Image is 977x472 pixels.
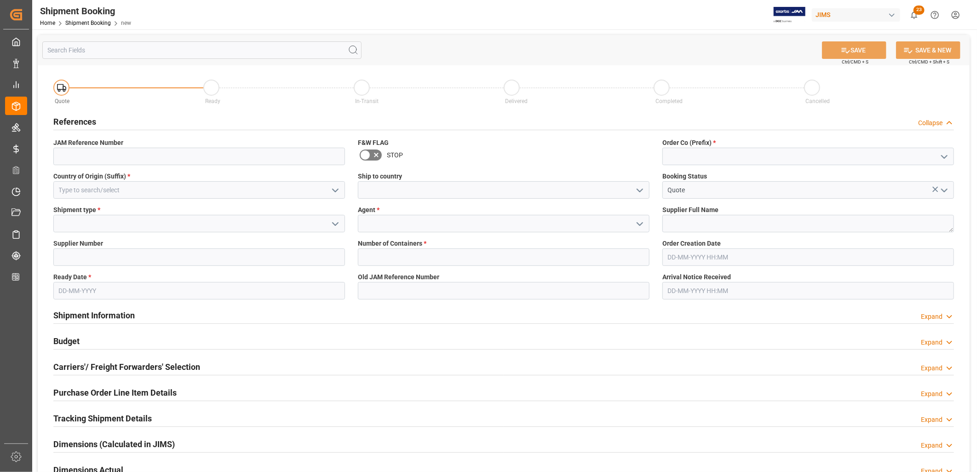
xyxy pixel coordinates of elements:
[53,138,123,148] span: JAM Reference Number
[662,282,954,299] input: DD-MM-YYYY HH:MM
[662,239,721,248] span: Order Creation Date
[53,438,175,450] h2: Dimensions (Calculated in JIMS)
[55,98,70,104] span: Quote
[812,8,900,22] div: JIMS
[53,282,345,299] input: DD-MM-YYYY
[65,20,111,26] a: Shipment Booking
[662,138,716,148] span: Order Co (Prefix)
[937,150,951,164] button: open menu
[358,205,379,215] span: Agent
[632,217,646,231] button: open menu
[53,172,130,181] span: Country of Origin (Suffix)
[662,272,731,282] span: Arrival Notice Received
[921,312,943,322] div: Expand
[655,98,683,104] span: Completed
[53,181,345,199] input: Type to search/select
[805,98,830,104] span: Cancelled
[40,20,55,26] a: Home
[53,115,96,128] h2: References
[921,338,943,347] div: Expand
[822,41,886,59] button: SAVE
[53,205,100,215] span: Shipment type
[40,4,131,18] div: Shipment Booking
[42,41,362,59] input: Search Fields
[774,7,805,23] img: Exertis%20JAM%20-%20Email%20Logo.jpg_1722504956.jpg
[918,118,943,128] div: Collapse
[921,363,943,373] div: Expand
[328,183,342,197] button: open menu
[812,6,904,23] button: JIMS
[358,172,402,181] span: Ship to country
[909,58,949,65] span: Ctrl/CMD + Shift + S
[662,205,718,215] span: Supplier Full Name
[662,248,954,266] input: DD-MM-YYYY HH:MM
[937,183,951,197] button: open menu
[53,309,135,322] h2: Shipment Information
[358,239,426,248] span: Number of Containers
[53,386,177,399] h2: Purchase Order Line Item Details
[921,415,943,425] div: Expand
[355,98,379,104] span: In-Transit
[387,150,403,160] span: STOP
[914,6,925,15] span: 23
[205,98,220,104] span: Ready
[53,412,152,425] h2: Tracking Shipment Details
[632,183,646,197] button: open menu
[921,441,943,450] div: Expand
[662,172,707,181] span: Booking Status
[328,217,342,231] button: open menu
[53,361,200,373] h2: Carriers'/ Freight Forwarders' Selection
[842,58,868,65] span: Ctrl/CMD + S
[921,389,943,399] div: Expand
[904,5,925,25] button: show 23 new notifications
[358,138,389,148] span: F&W FLAG
[925,5,945,25] button: Help Center
[896,41,960,59] button: SAVE & NEW
[53,335,80,347] h2: Budget
[53,272,91,282] span: Ready Date
[358,272,439,282] span: Old JAM Reference Number
[505,98,528,104] span: Delivered
[53,239,103,248] span: Supplier Number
